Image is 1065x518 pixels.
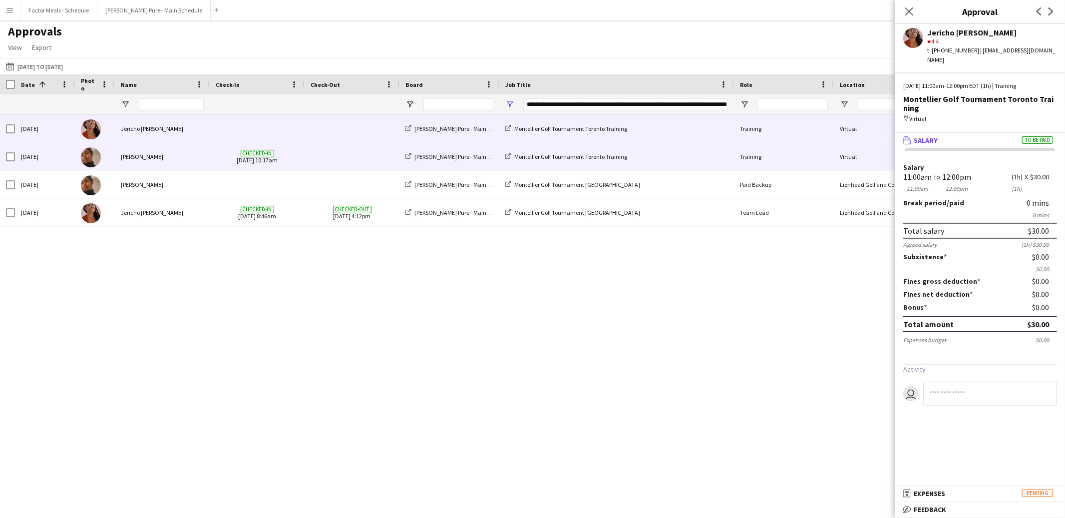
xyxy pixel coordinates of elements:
div: $0.00 [1032,290,1057,299]
div: 1h [1012,173,1023,181]
label: Subsistence [903,252,947,261]
div: $30.00 [1030,173,1057,181]
a: Montellier Golf Tournament [GEOGRAPHIC_DATA] [505,209,640,216]
span: Salary [914,136,938,145]
button: Open Filter Menu [840,100,849,109]
div: $0.00 [1032,303,1057,312]
div: $0.00 [903,265,1057,273]
span: Export [32,43,51,52]
div: $30.00 [1028,226,1049,236]
div: Virtual [834,143,934,170]
div: Team Lead [734,199,834,226]
div: Virtual [834,115,934,142]
div: $30.00 [1027,319,1049,329]
img: Navpreet Kaur [81,147,101,167]
a: View [4,41,26,54]
div: Training [734,115,834,142]
span: Check-Out [311,81,340,88]
div: [DATE] 11:00am-12:00pm EDT (1h) | Training [903,81,1057,90]
div: 12:00pm [942,185,971,192]
button: Open Filter Menu [121,100,130,109]
a: Montellier Golf Tournament Toronto Training [505,153,627,160]
div: Agreed salary [903,241,937,248]
button: Factor Meals - Schedule [20,0,97,20]
div: Lionhead Golf and Country Golf [834,199,934,226]
div: Jericho [PERSON_NAME] [927,28,1057,37]
input: Name Filter Input [139,98,204,110]
a: [PERSON_NAME] Pure - Main Schedule [405,153,511,160]
div: 1h [1012,185,1023,192]
span: View [8,43,22,52]
div: SalaryTo be paid [895,148,1065,421]
label: Salary [903,164,1057,171]
div: 11:00am [903,173,932,181]
mat-expansion-panel-header: Feedback [895,502,1065,517]
input: Board Filter Input [423,98,493,110]
img: Navpreet Kaur [81,175,101,195]
div: t. [PHONE_NUMBER] | [EMAIL_ADDRESS][DOMAIN_NAME] [927,46,1057,64]
div: [DATE] [15,143,75,170]
div: [DATE] [15,171,75,198]
div: [DATE] [15,115,75,142]
span: Checked-in [241,150,274,157]
div: Lionhead Golf and Country Golf [834,171,934,198]
span: Location [840,81,865,88]
a: [PERSON_NAME] Pure - Main Schedule [405,125,511,132]
span: Expenses [914,489,945,498]
span: [PERSON_NAME] Pure - Main Schedule [414,209,511,216]
span: [PERSON_NAME] Pure - Main Schedule [414,181,511,188]
button: Open Filter Menu [740,100,749,109]
a: [PERSON_NAME] Pure - Main Schedule [405,181,511,188]
span: [PERSON_NAME] Pure - Main Schedule [414,153,511,160]
span: Checked-in [241,206,274,213]
h3: Activity [903,365,1057,374]
div: [DATE] [15,199,75,226]
div: Virtual [903,114,1057,123]
div: [PERSON_NAME] [115,143,210,170]
input: Role Filter Input [758,98,828,110]
div: 11:00am [903,185,932,192]
div: Total amount [903,319,954,329]
span: Montellier Golf Tournament [GEOGRAPHIC_DATA] [514,209,640,216]
div: 0 mins [1027,198,1057,207]
span: Checked-out [333,206,371,213]
label: /paid [903,198,964,207]
label: Fines gross deduction [903,277,980,286]
span: [DATE] 4:12pm [311,199,393,226]
mat-expansion-panel-header: ExpensesPending [895,486,1065,501]
span: Feedback [914,505,946,514]
div: to [934,173,940,181]
div: $0.00 [1032,252,1057,261]
a: Montellier Golf Tournament Toronto Training [505,125,627,132]
div: Paid Backup [734,171,834,198]
label: Bonus [903,303,927,312]
div: Jericho [PERSON_NAME] [115,199,210,226]
span: Pending [1022,490,1053,497]
a: Export [28,41,55,54]
span: Montellier Golf Tournament Toronto Training [514,153,627,160]
div: Training [734,143,834,170]
span: [PERSON_NAME] Pure - Main Schedule [414,125,511,132]
div: (1h) $30.00 [1021,241,1057,248]
a: [PERSON_NAME] Pure - Main Schedule [405,209,511,216]
div: 12:00pm [942,173,971,181]
button: Open Filter Menu [405,100,414,109]
button: [PERSON_NAME] Pure - Main Schedule [97,0,211,20]
div: Jericho [PERSON_NAME] [115,115,210,142]
span: Montellier Golf Tournament Toronto Training [514,125,627,132]
span: Name [121,81,137,88]
div: [PERSON_NAME] [115,171,210,198]
span: Date [21,81,35,88]
mat-expansion-panel-header: SalaryTo be paid [895,133,1065,148]
span: Photo [81,77,97,92]
a: Montellier Golf Tournament [GEOGRAPHIC_DATA] [505,181,640,188]
span: Role [740,81,752,88]
img: Jericho Allick [81,119,101,139]
div: 0 mins [903,211,1057,219]
div: 4.4 [927,37,1057,46]
div: $0.00 [1036,336,1057,344]
label: Fines net deduction [903,290,973,299]
span: [DATE] 8:46am [216,199,299,226]
span: Montellier Golf Tournament [GEOGRAPHIC_DATA] [514,181,640,188]
div: Expenses budget [903,336,946,344]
